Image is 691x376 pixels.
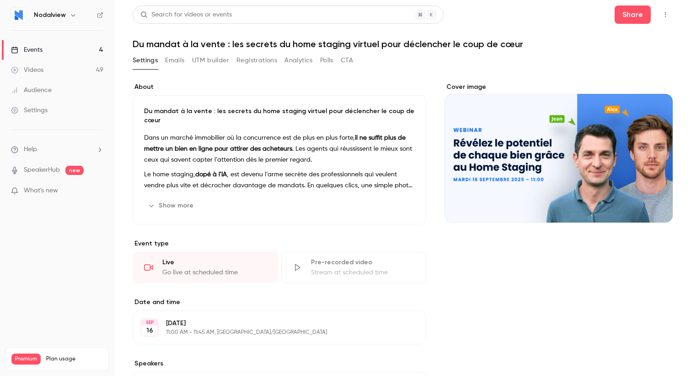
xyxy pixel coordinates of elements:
[192,53,229,68] button: UTM builder
[24,165,60,175] a: SpeakerHub
[34,11,66,20] h6: Nodalview
[141,319,158,326] div: SEP
[162,258,266,267] div: Live
[11,354,41,365] span: Premium
[615,5,651,24] button: Share
[133,252,278,283] div: LiveGo live at scheduled time
[24,145,37,154] span: Help
[133,82,426,92] label: About
[24,186,58,196] span: What's new
[144,198,199,213] button: Show more
[320,53,333,68] button: Polls
[165,53,184,68] button: Emails
[311,268,415,277] div: Stream at scheduled time
[144,169,415,191] p: Le home staging, , est devenu l’arme secrète des professionnels qui veulent vendre plus vite et d...
[133,239,426,248] p: Event type
[445,82,673,223] section: Cover image
[162,268,266,277] div: Go live at scheduled time
[11,145,103,154] li: help-dropdown-opener
[46,355,103,363] span: Plan usage
[11,106,48,115] div: Settings
[11,65,43,75] div: Videos
[146,326,153,335] p: 16
[92,187,103,195] iframe: Noticeable Trigger
[144,107,415,125] p: Du mandat à la vente : les secrets du home staging virtuel pour déclencher le coup de cœur
[445,82,673,92] label: Cover image
[236,53,277,68] button: Registrations
[140,10,232,20] div: Search for videos or events
[133,298,426,307] label: Date and time
[133,359,426,368] label: Speakers
[195,171,227,178] strong: dopé à l'IA
[133,38,673,49] h1: Du mandat à la vente : les secrets du home staging virtuel pour déclencher le coup de cœur
[166,319,378,328] p: [DATE]
[281,252,426,283] div: Pre-recorded videoStream at scheduled time
[133,53,158,68] button: Settings
[166,329,378,336] p: 11:00 AM - 11:45 AM, [GEOGRAPHIC_DATA]/[GEOGRAPHIC_DATA]
[11,8,26,22] img: Nodalview
[284,53,313,68] button: Analytics
[65,166,84,175] span: new
[144,132,415,165] p: Dans un marché immobilier où la concurrence est de plus en plus forte, . Les agents qui réussisse...
[11,45,43,54] div: Events
[311,258,415,267] div: Pre-recorded video
[341,53,353,68] button: CTA
[11,86,52,95] div: Audience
